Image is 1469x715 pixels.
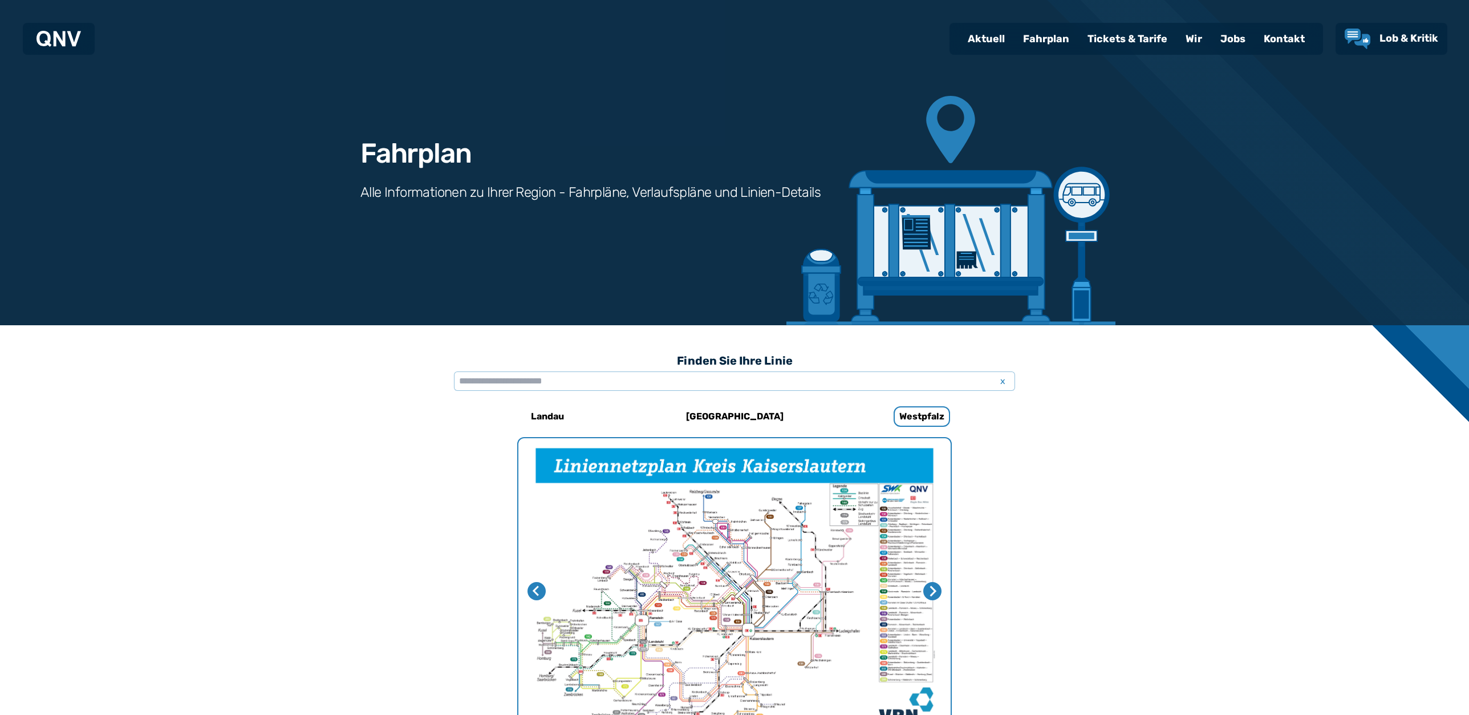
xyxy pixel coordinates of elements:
[1176,24,1211,54] a: Wir
[659,403,810,430] a: [GEOGRAPHIC_DATA]
[472,403,623,430] a: Landau
[454,348,1015,373] h3: Finden Sie Ihre Linie
[1345,29,1438,49] a: Lob & Kritik
[360,183,821,201] h3: Alle Informationen zu Ihrer Region - Fahrpläne, Verlaufspläne und Linien-Details
[1379,32,1438,45] span: Lob & Kritik
[526,407,569,426] h6: Landau
[36,27,81,50] a: QNV Logo
[846,403,997,430] a: Westpfalz
[995,374,1011,388] span: x
[1255,24,1314,54] a: Kontakt
[36,31,81,47] img: QNV Logo
[527,582,546,600] button: Letzte Seite
[894,406,950,427] h6: Westpfalz
[360,140,471,167] h1: Fahrplan
[1078,24,1176,54] a: Tickets & Tarife
[959,24,1014,54] a: Aktuell
[1211,24,1255,54] a: Jobs
[1014,24,1078,54] a: Fahrplan
[681,407,788,426] h6: [GEOGRAPHIC_DATA]
[923,582,942,600] button: Nächste Seite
